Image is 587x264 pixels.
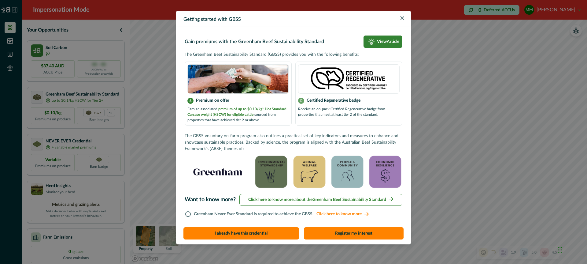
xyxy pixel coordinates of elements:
[194,211,372,217] p: Greenham Never Ever Standard is required to achieve the GBSS.
[183,227,299,239] button: I already have this credential
[377,39,399,44] p: View Article
[187,64,289,94] img: certification logo
[185,38,324,45] p: Gain premiums with the Greenham Beef Sustainability Standard
[196,97,229,104] p: Premium on offer
[239,194,402,206] button: Click here to know more about theGreenham Beef Sustainability Standard
[187,107,286,116] span: premium of up to $0.10/kg* Hot Standard Carcase weight (HSCW) for eligible cattle
[313,211,372,217] span: Click here to know more
[330,155,364,189] img: /assets/people_community-cc46ee1c.png-logo
[397,13,407,23] button: Close
[185,133,402,152] p: The GBSS voluntary on-farm program also outlines a practical set of key indicators and measures t...
[368,155,402,189] img: /assets/economic_resilience-d5ae8c91.png-logo
[185,51,402,58] p: The Greenham Beef Sustainability Standard (GBSS) provides you with the following benefits:
[307,97,360,104] p: Certified Regenerative badge
[185,196,236,204] p: Want to know more?
[298,64,400,94] img: certification logo
[248,197,386,203] p: Click here to know more about the Greenham Beef Sustainability Standard
[254,155,289,189] img: /assets/environmental_stewardship-d6b81da3.png-logo
[187,106,289,123] p: Earn an associated sourced from properties that have achieved tier 2 or above.
[298,106,400,117] p: Receive an on-pack Certified Regenerative badge from properties that meet at least tier 2 of the ...
[364,36,402,48] a: light-bulb-iconViewArticle
[187,155,248,189] img: /assets/HWG_Master_Logo-eb685858.png-logo
[292,155,327,189] img: /assets/greenham_animal_welfare-621d022c.png-logo
[558,241,562,259] div: Drag
[556,235,587,264] iframe: Chat Widget
[368,39,375,45] img: light-bulb-icon
[176,11,411,27] header: Getting started with GBSS
[304,227,404,239] button: Register my interest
